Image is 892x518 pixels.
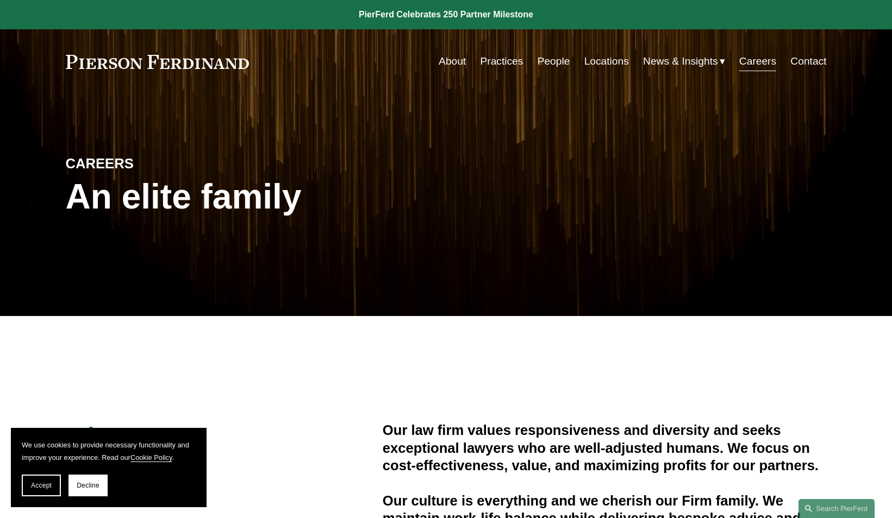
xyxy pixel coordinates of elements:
[480,51,523,72] a: Practices
[22,475,61,496] button: Accept
[11,428,207,507] section: Cookie banner
[66,155,256,172] h4: CAREERS
[799,499,875,518] a: Search this site
[739,51,776,72] a: Careers
[643,51,725,72] a: folder dropdown
[77,482,99,489] span: Decline
[439,51,466,72] a: About
[31,482,52,489] span: Accept
[790,51,826,72] a: Contact
[66,422,203,448] span: Who We Are
[538,51,570,72] a: People
[643,52,718,71] span: News & Insights
[130,453,172,462] a: Cookie Policy
[22,439,196,464] p: We use cookies to provide necessary functionality and improve your experience. Read our .
[68,475,108,496] button: Decline
[584,51,629,72] a: Locations
[66,177,446,217] h1: An elite family
[383,421,827,474] h4: Our law firm values responsiveness and diversity and seeks exceptional lawyers who are well-adjus...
